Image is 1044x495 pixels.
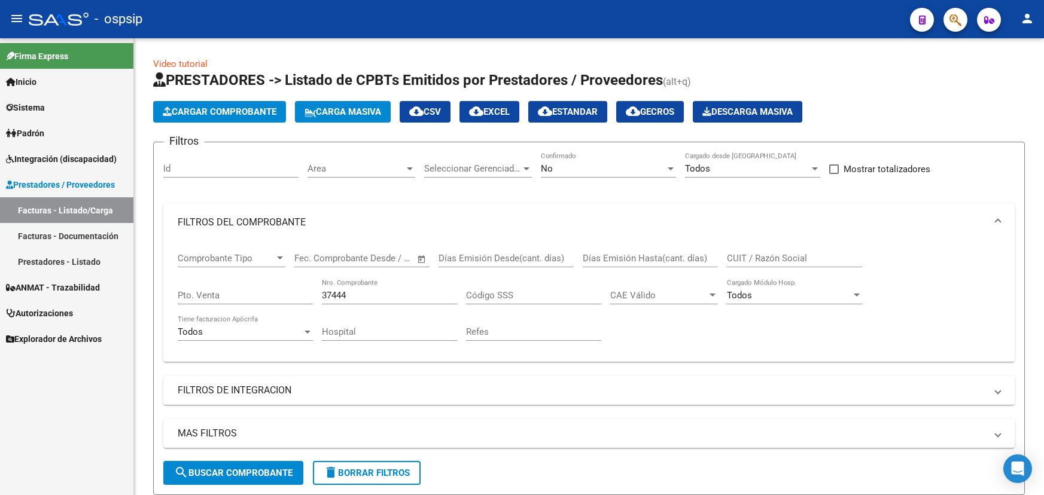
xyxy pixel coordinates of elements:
a: Video tutorial [153,59,208,69]
span: Comprobante Tipo [178,253,275,264]
span: Buscar Comprobante [174,467,293,478]
span: Borrar Filtros [324,467,410,478]
span: Cargar Comprobante [163,106,276,117]
mat-icon: menu [10,11,24,26]
span: Prestadores / Proveedores [6,178,115,191]
button: Borrar Filtros [313,461,421,485]
span: Integración (discapacidad) [6,152,117,166]
mat-expansion-panel-header: FILTROS DEL COMPROBANTE [163,203,1015,242]
input: Fecha fin [354,253,412,264]
span: CSV [409,106,441,117]
span: ANMAT - Trazabilidad [6,281,100,294]
button: Estandar [528,101,607,123]
mat-expansion-panel-header: MAS FILTROS [163,419,1015,448]
h3: Filtros [163,133,205,149]
span: Todos [685,163,710,174]
button: Descarga Masiva [693,101,802,123]
app-download-masive: Descarga masiva de comprobantes (adjuntos) [693,101,802,123]
mat-panel-title: FILTROS DEL COMPROBANTE [178,216,986,229]
span: EXCEL [469,106,510,117]
button: Cargar Comprobante [153,101,286,123]
mat-icon: cloud_download [469,104,483,118]
span: Area [308,163,404,174]
span: Descarga Masiva [702,106,793,117]
button: Open calendar [415,252,429,266]
span: - ospsip [95,6,142,32]
button: CSV [400,101,451,123]
input: Fecha inicio [294,253,343,264]
span: Sistema [6,101,45,114]
mat-panel-title: FILTROS DE INTEGRACION [178,384,986,397]
span: Gecros [626,106,674,117]
span: Padrón [6,127,44,140]
mat-icon: cloud_download [538,104,552,118]
span: Inicio [6,75,36,88]
button: Gecros [616,101,684,123]
div: FILTROS DEL COMPROBANTE [163,242,1015,362]
mat-expansion-panel-header: FILTROS DE INTEGRACION [163,376,1015,405]
button: Buscar Comprobante [163,461,303,485]
span: (alt+q) [663,76,691,87]
button: Carga Masiva [295,101,391,123]
div: Open Intercom Messenger [1003,454,1032,483]
span: Todos [727,290,752,301]
span: Autorizaciones [6,307,73,320]
span: Explorador de Archivos [6,332,102,346]
span: Estandar [538,106,598,117]
mat-icon: delete [324,465,338,479]
mat-icon: person [1020,11,1034,26]
span: Todos [178,326,203,337]
span: Mostrar totalizadores [844,162,930,176]
span: Seleccionar Gerenciador [424,163,521,174]
mat-icon: cloud_download [626,104,640,118]
mat-panel-title: MAS FILTROS [178,427,986,440]
mat-icon: search [174,465,188,479]
span: Carga Masiva [305,106,381,117]
mat-icon: cloud_download [409,104,424,118]
span: PRESTADORES -> Listado de CPBTs Emitidos por Prestadores / Proveedores [153,72,663,88]
span: CAE Válido [610,290,707,301]
span: Firma Express [6,50,68,63]
span: No [541,163,553,174]
button: EXCEL [459,101,519,123]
